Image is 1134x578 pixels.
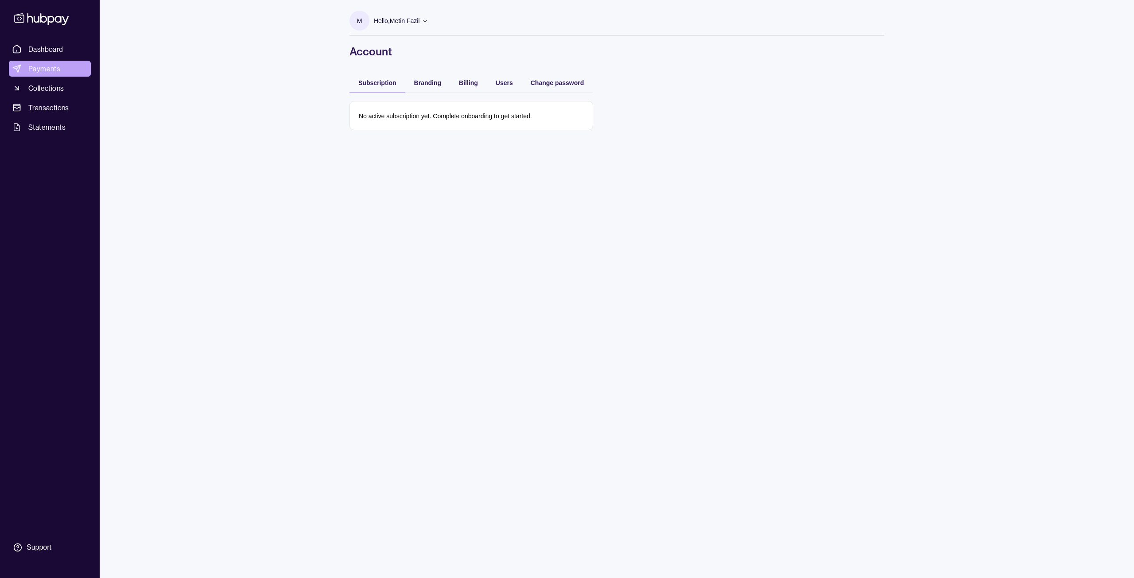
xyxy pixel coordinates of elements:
[496,79,513,86] span: Users
[28,102,69,113] span: Transactions
[359,112,532,120] p: No active subscription yet. Complete onboarding to get started.
[357,16,362,26] p: M
[350,44,884,58] h1: Account
[459,79,478,86] span: Billing
[9,100,91,116] a: Transactions
[9,80,91,96] a: Collections
[9,119,91,135] a: Statements
[9,538,91,557] a: Support
[28,44,63,54] span: Dashboard
[28,83,64,93] span: Collections
[28,122,66,132] span: Statements
[9,41,91,57] a: Dashboard
[358,79,396,86] span: Subscription
[27,543,51,552] div: Support
[531,79,584,86] span: Change password
[414,79,441,86] span: Branding
[374,16,419,26] p: Hello, Metin Fazil
[28,63,60,74] span: Payments
[9,61,91,77] a: Payments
